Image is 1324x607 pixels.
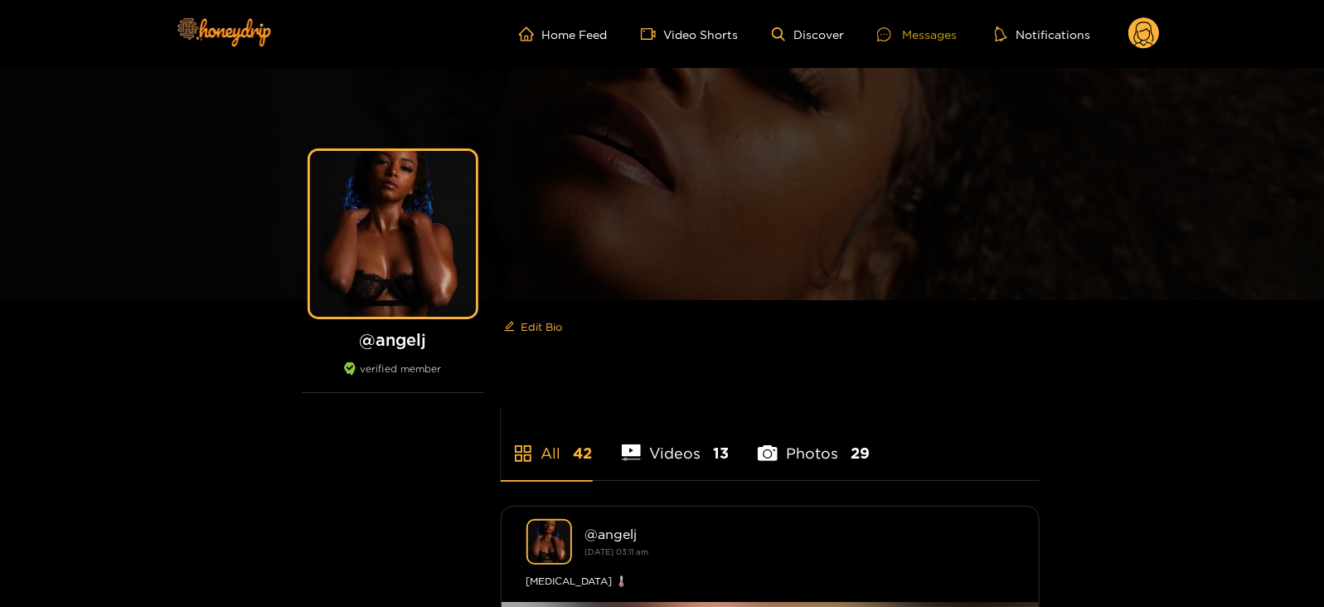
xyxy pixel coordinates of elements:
[513,444,533,464] span: appstore
[877,25,957,44] div: Messages
[585,527,1014,541] div: @ angelj
[641,27,664,41] span: video-camera
[504,321,515,333] span: edit
[851,443,870,464] span: 29
[526,573,1014,590] div: [MEDICAL_DATA] 🌡️
[772,27,844,41] a: Discover
[990,26,1095,42] button: Notifications
[758,405,870,480] li: Photos
[519,27,542,41] span: home
[526,519,572,565] img: angelj
[622,405,730,480] li: Videos
[574,443,593,464] span: 42
[501,405,593,480] li: All
[501,313,566,340] button: editEdit Bio
[521,318,563,335] span: Edit Bio
[302,362,484,393] div: verified member
[585,547,649,556] small: [DATE] 03:11 am
[519,27,608,41] a: Home Feed
[302,329,484,350] h1: @ angelj
[641,27,739,41] a: Video Shorts
[713,443,729,464] span: 13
